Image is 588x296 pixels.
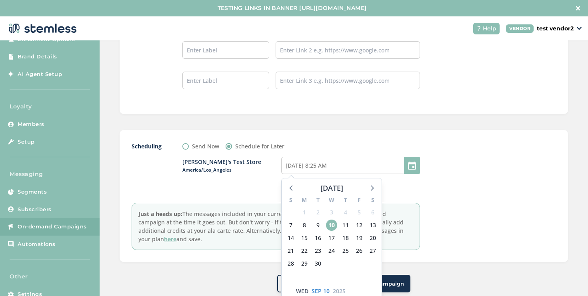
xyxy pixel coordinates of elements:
[299,245,310,256] span: Monday, September 22, 2025
[285,245,296,256] span: Sunday, September 21, 2025
[285,220,296,231] span: Sunday, September 7, 2025
[18,53,57,61] span: Brand Details
[367,245,378,256] span: Saturday, September 27, 2025
[312,287,322,295] span: Sep
[352,196,366,206] div: F
[8,4,576,12] label: TESTING LINKS IN BANNER [URL][DOMAIN_NAME]
[333,287,346,295] span: 2025
[6,20,77,36] img: logo-dark-0685b13c.svg
[132,11,166,102] label: Links
[296,287,308,295] span: Wed
[537,24,574,33] p: test vendor2
[323,287,330,295] span: 10
[284,196,297,206] div: S
[326,207,337,218] span: Wednesday, September 3, 2025
[367,207,378,218] span: Saturday, September 6, 2025
[182,41,269,59] input: Enter Label
[326,220,337,231] span: Wednesday, September 10, 2025
[312,207,324,218] span: Tuesday, September 2, 2025
[285,232,296,244] span: Sunday, September 14, 2025
[483,24,496,33] span: Help
[132,203,420,250] label: The messages included in your current plan might not cover this scheduled campaign at the time it...
[354,232,365,244] span: Friday, September 19, 2025
[312,220,324,231] span: Tuesday, September 9, 2025
[325,196,338,206] div: W
[476,26,481,31] img: icon-help-white-03924b79.svg
[276,41,420,59] input: Enter Link 2 e.g. https://www.google.com
[192,142,219,150] label: Send Now
[312,232,324,244] span: Tuesday, September 16, 2025
[18,120,44,128] span: Members
[354,207,365,218] span: Friday, September 5, 2025
[366,196,380,206] div: S
[299,207,310,218] span: Monday, September 1, 2025
[182,166,282,174] span: America/Los_Angeles
[312,258,324,269] span: Tuesday, September 30, 2025
[340,245,351,256] span: Thursday, September 25, 2025
[312,245,324,256] span: Tuesday, September 23, 2025
[299,258,310,269] span: Monday, September 29, 2025
[340,220,351,231] span: Thursday, September 11, 2025
[311,196,325,206] div: T
[299,232,310,244] span: Monday, September 15, 2025
[506,24,534,33] div: VENDOR
[164,235,176,243] a: here
[132,142,166,150] label: Scheduling
[576,6,580,10] img: icon-close-white-1ed751a3.svg
[182,158,282,174] label: [PERSON_NAME]'s Test Store
[354,220,365,231] span: Friday, September 12, 2025
[354,245,365,256] span: Friday, September 26, 2025
[235,142,284,150] label: Schedule for Later
[277,275,333,292] button: Send Test
[18,223,87,231] span: On-demand Campaigns
[18,188,47,196] span: Segments
[326,232,337,244] span: Wednesday, September 17, 2025
[339,196,352,206] div: T
[18,240,56,248] span: Automations
[577,27,582,30] img: icon_down-arrow-small-66adaf34.svg
[276,72,420,89] input: Enter Link 3 e.g. https://www.google.com
[18,70,62,78] span: AI Agent Setup
[285,258,296,269] span: Sunday, September 28, 2025
[299,220,310,231] span: Monday, September 8, 2025
[367,232,378,244] span: Saturday, September 20, 2025
[182,72,269,89] input: Enter Label
[298,196,311,206] div: M
[138,210,182,218] strong: Just a heads up:
[18,138,35,146] span: Setup
[18,206,52,214] span: Subscribers
[548,258,588,296] iframe: Chat Widget
[340,232,351,244] span: Thursday, September 18, 2025
[326,245,337,256] span: Wednesday, September 24, 2025
[320,182,343,194] div: [DATE]
[340,207,351,218] span: Thursday, September 4, 2025
[367,220,378,231] span: Saturday, September 13, 2025
[281,157,420,174] input: MM/DD/YYYY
